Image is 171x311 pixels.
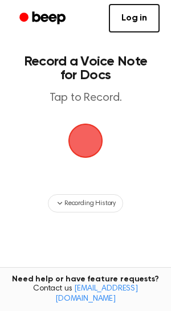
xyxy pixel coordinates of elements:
a: Log in [109,4,160,32]
h1: Record a Voice Note for Docs [21,55,150,82]
span: Contact us [7,284,164,304]
a: Beep [11,7,76,30]
button: Recording History [48,194,123,212]
span: Recording History [64,198,116,208]
p: Tap to Record. [21,91,150,105]
img: Beep Logo [68,124,103,158]
a: [EMAIL_ADDRESS][DOMAIN_NAME] [55,285,138,303]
